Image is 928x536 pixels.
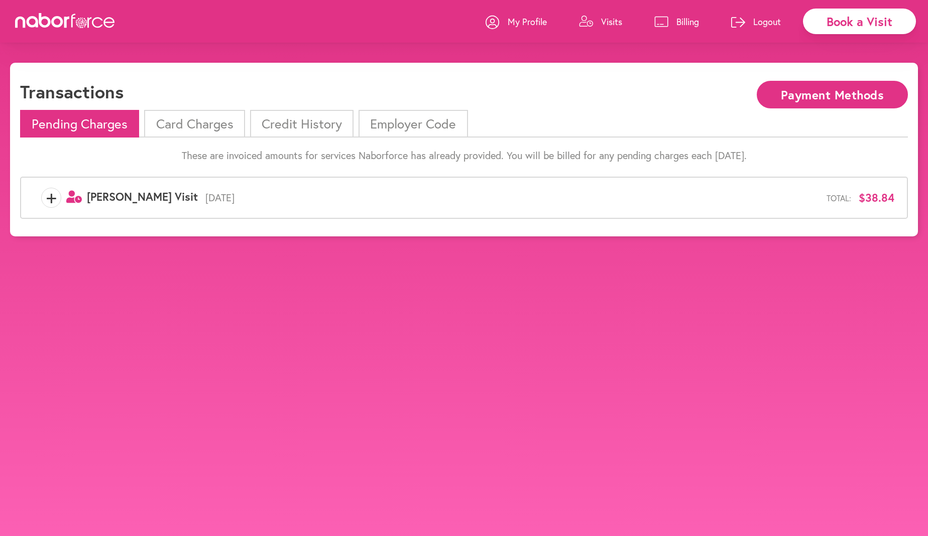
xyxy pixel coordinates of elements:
li: Credit History [250,110,354,138]
a: Visits [579,7,622,37]
li: Card Charges [144,110,245,138]
div: Book a Visit [803,9,916,34]
a: Logout [731,7,781,37]
a: Billing [654,7,699,37]
li: Employer Code [359,110,468,138]
span: [DATE] [198,192,827,204]
span: Total: [827,193,851,203]
a: Payment Methods [757,89,908,98]
p: Visits [601,16,622,28]
p: Billing [676,16,699,28]
span: + [42,188,61,208]
h1: Transactions [20,81,124,102]
li: Pending Charges [20,110,139,138]
p: Logout [753,16,781,28]
p: These are invoiced amounts for services Naborforce has already provided. You will be billed for a... [20,150,908,162]
button: Payment Methods [757,81,908,108]
p: My Profile [508,16,547,28]
a: My Profile [486,7,547,37]
span: $38.84 [859,191,894,204]
span: [PERSON_NAME] Visit [87,189,198,204]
